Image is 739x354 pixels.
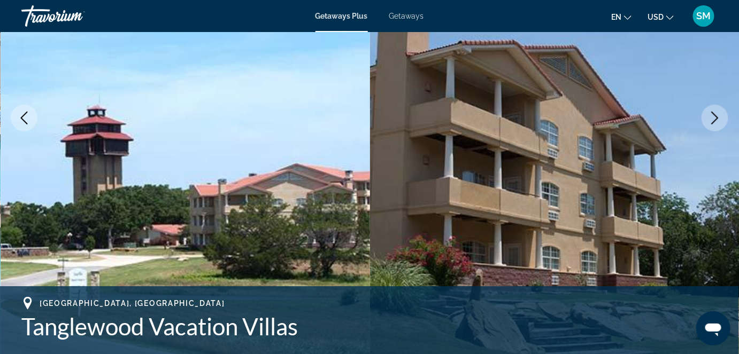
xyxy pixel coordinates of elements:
[611,13,621,21] span: en
[40,299,225,308] span: [GEOGRAPHIC_DATA], [GEOGRAPHIC_DATA]
[11,105,37,131] button: Previous image
[648,9,674,25] button: Change currency
[21,2,128,30] a: Travorium
[697,11,711,21] span: SM
[648,13,664,21] span: USD
[611,9,632,25] button: Change language
[696,311,730,345] iframe: Button to launch messaging window
[315,12,368,20] a: Getaways Plus
[702,105,728,131] button: Next image
[389,12,424,20] a: Getaways
[690,5,718,27] button: User Menu
[21,312,718,340] h1: Tanglewood Vacation Villas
